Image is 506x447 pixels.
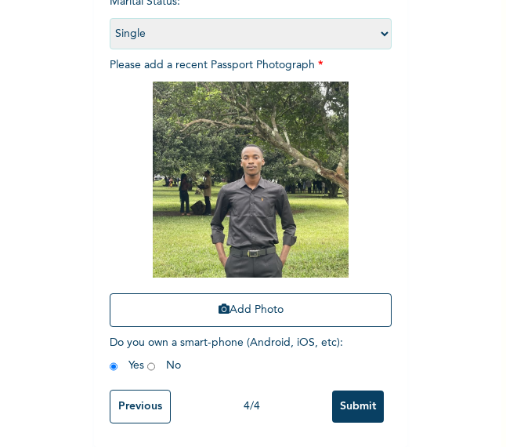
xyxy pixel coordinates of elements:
[332,391,384,423] input: Submit
[110,337,343,372] span: Do you own a smart-phone (Android, iOS, etc) : Yes No
[110,390,171,423] input: Previous
[153,82,349,278] img: Crop
[110,60,392,335] span: Please add a recent Passport Photograph
[171,398,332,415] div: 4 / 4
[110,293,392,327] button: Add Photo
